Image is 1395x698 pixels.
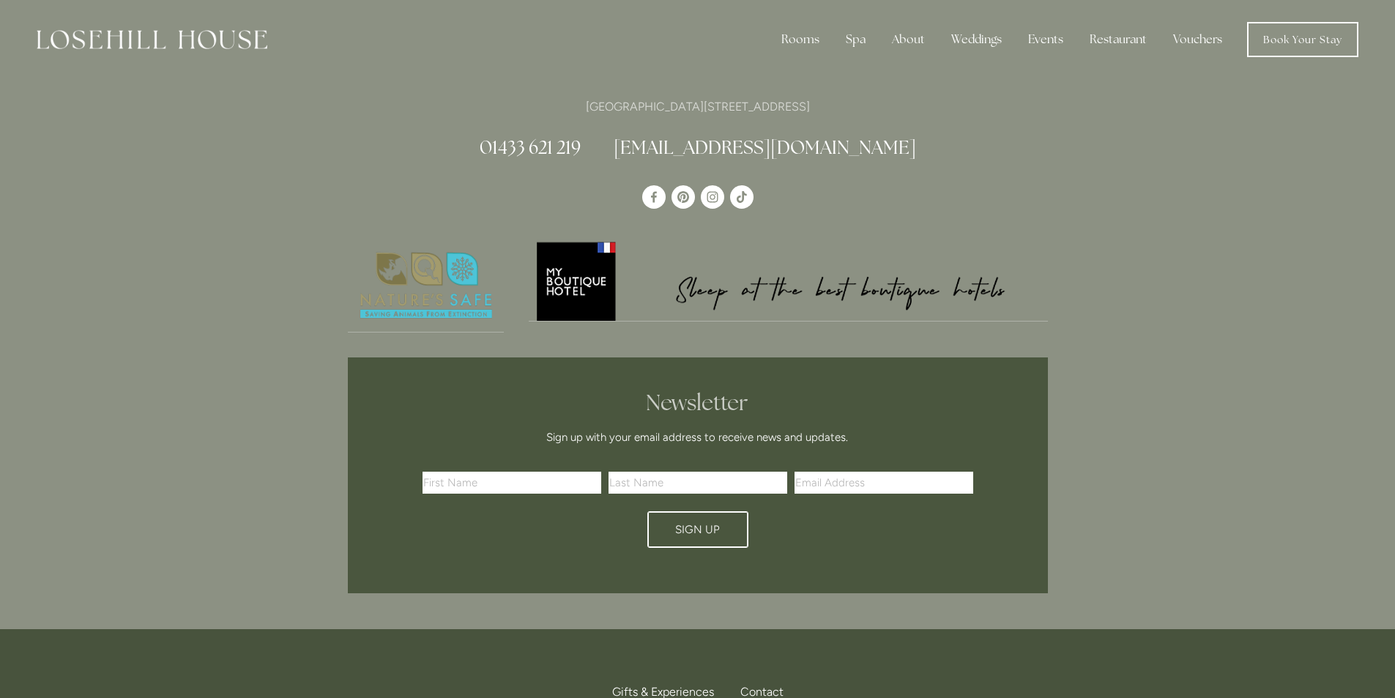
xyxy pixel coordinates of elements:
div: Weddings [940,25,1013,54]
img: Losehill House [37,30,267,49]
img: Nature's Safe - Logo [348,240,505,332]
p: [GEOGRAPHIC_DATA][STREET_ADDRESS] [348,97,1048,116]
a: Losehill House Hotel & Spa [642,185,666,209]
input: First Name [423,472,601,494]
div: Events [1016,25,1075,54]
input: Last Name [609,472,787,494]
a: 01433 621 219 [480,135,581,159]
p: Sign up with your email address to receive news and updates. [428,428,968,446]
a: Book Your Stay [1247,22,1358,57]
h2: Newsletter [428,390,968,416]
a: Vouchers [1161,25,1234,54]
a: Pinterest [672,185,695,209]
button: Sign Up [647,511,748,548]
img: My Boutique Hotel - Logo [529,240,1048,321]
input: Email Address [795,472,973,494]
a: Instagram [701,185,724,209]
a: [EMAIL_ADDRESS][DOMAIN_NAME] [614,135,916,159]
div: Restaurant [1078,25,1158,54]
a: TikTok [730,185,754,209]
div: Spa [834,25,877,54]
div: Rooms [770,25,831,54]
span: Sign Up [675,523,720,536]
div: About [880,25,937,54]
